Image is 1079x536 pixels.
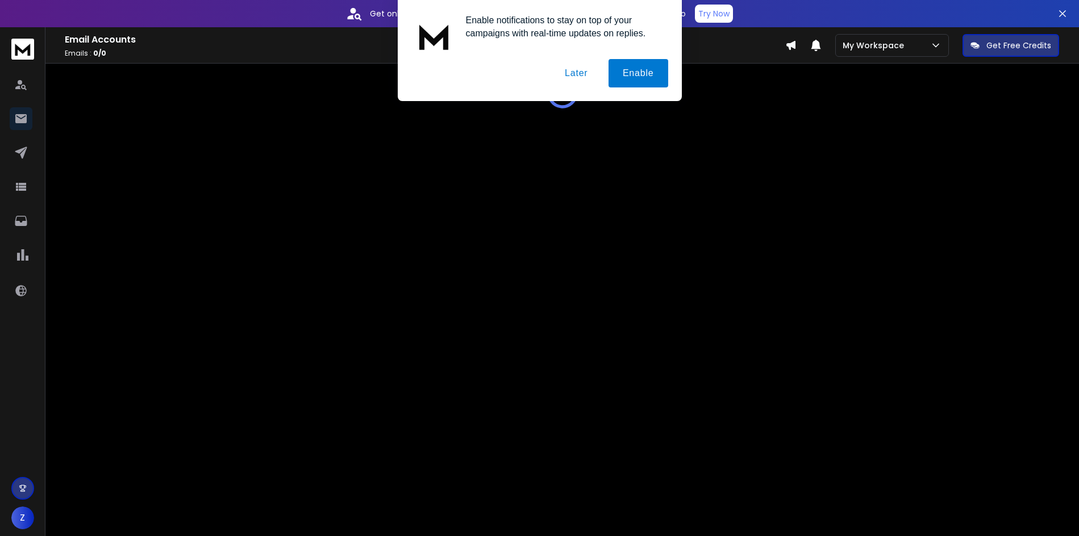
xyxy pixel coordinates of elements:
[11,506,34,529] button: Z
[457,14,668,40] div: Enable notifications to stay on top of your campaigns with real-time updates on replies.
[609,59,668,87] button: Enable
[411,14,457,59] img: notification icon
[551,59,602,87] button: Later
